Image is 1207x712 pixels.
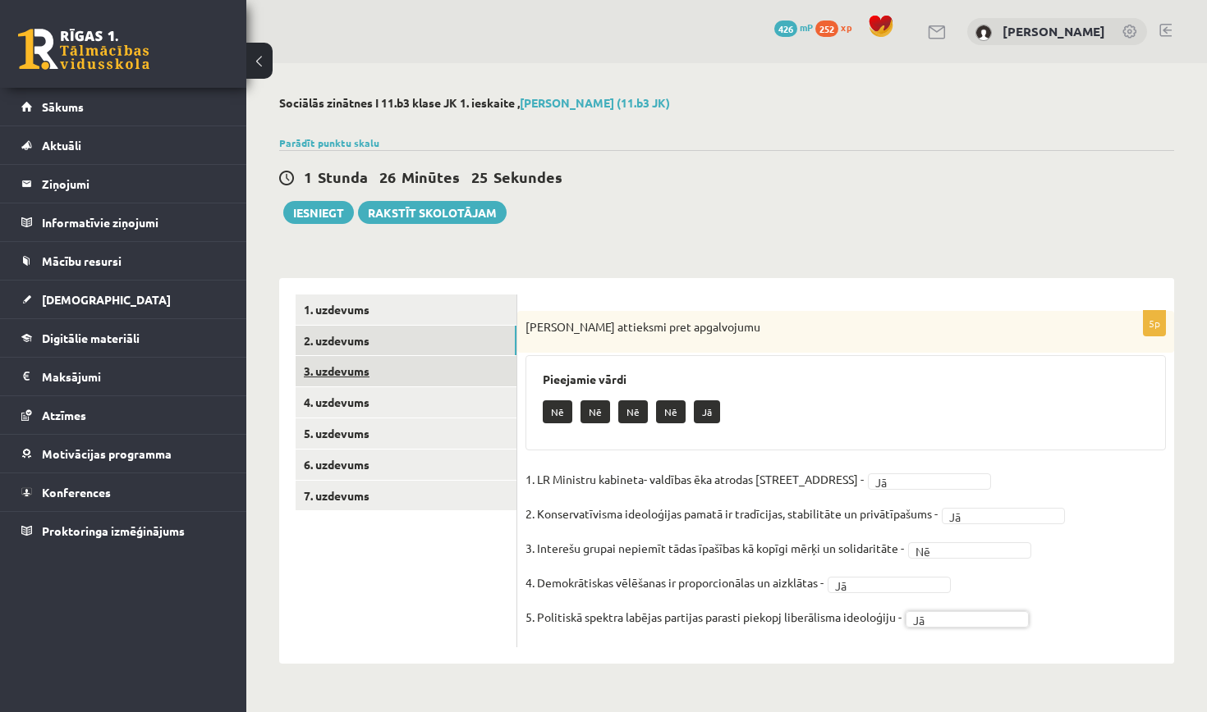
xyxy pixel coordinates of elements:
[908,542,1031,559] a: Nē
[18,29,149,70] a: Rīgas 1. Tālmācības vidusskola
[815,21,860,34] a: 252 xp
[42,408,86,422] span: Atzīmes
[815,21,838,37] span: 252
[828,577,951,593] a: Jā
[21,358,226,395] a: Maksājumi
[42,446,172,461] span: Motivācijas programma
[913,612,1007,628] span: Jā
[42,138,81,153] span: Aktuāli
[656,400,686,423] p: Nē
[21,165,226,203] a: Ziņojumi
[21,396,226,434] a: Atzīmes
[21,473,226,511] a: Konferences
[975,25,992,41] img: Nikola Zemzare
[296,326,516,356] a: 2. uzdevums
[875,474,969,491] span: Jā
[42,253,122,268] span: Mācību resursi
[42,165,226,203] legend: Ziņojumi
[543,372,1149,386] h3: Pieejamie vārdi
[694,400,720,423] p: Jā
[906,611,1029,628] a: Jā
[868,473,991,490] a: Jā
[774,21,813,34] a: 426 mP
[21,242,226,280] a: Mācību resursi
[296,387,516,418] a: 4. uzdevums
[525,605,902,629] p: 5. Politiskā spektra labējas partijas parasti piekopj liberālisma ideoloģiju -
[618,400,648,423] p: Nē
[379,167,396,186] span: 26
[543,400,572,423] p: Nē
[942,508,1065,524] a: Jā
[296,356,516,386] a: 3. uzdevums
[800,21,813,34] span: mP
[296,418,516,449] a: 5. uzdevums
[318,167,368,186] span: Stunda
[525,570,824,595] p: 4. Demokrātiskas vēlēšanas ir proporcionālas un aizklātas -
[304,167,312,186] span: 1
[581,400,610,423] p: Nē
[493,167,562,186] span: Sekundes
[296,450,516,480] a: 6. uzdevums
[279,136,379,149] a: Parādīt punktu skalu
[283,201,354,224] button: Iesniegt
[42,331,140,345] span: Digitālie materiāli
[1143,310,1166,336] p: 5p
[835,577,929,594] span: Jā
[21,281,226,318] a: [DEMOGRAPHIC_DATA]
[42,99,84,114] span: Sākums
[774,21,797,37] span: 426
[949,509,1043,525] span: Jā
[841,21,851,34] span: xp
[358,201,507,224] a: Rakstīt skolotājam
[471,167,488,186] span: 25
[525,501,938,526] p: 2. Konservatīvisma ideoloģijas pamatā ir tradīcijas, stabilitāte un privātīpašums -
[21,203,226,241] a: Informatīvie ziņojumi
[21,88,226,126] a: Sākums
[525,536,904,560] p: 3. Interešu grupai nepiemīt tādas īpašības kā kopīgi mērķi un solidaritāte -
[42,485,111,500] span: Konferences
[1003,23,1105,39] a: [PERSON_NAME]
[42,358,226,395] legend: Maksājumi
[42,203,226,241] legend: Informatīvie ziņojumi
[525,319,1084,335] p: [PERSON_NAME] attieksmi pret apgalvojumu
[520,95,670,110] a: [PERSON_NAME] (11.b3 JK)
[42,523,185,538] span: Proktoringa izmēģinājums
[21,319,226,357] a: Digitālie materiāli
[525,467,864,491] p: 1. LR Ministru kabineta- valdības ēka atrodas [STREET_ADDRESS] -
[21,512,226,550] a: Proktoringa izmēģinājums
[279,96,1174,110] h2: Sociālās zinātnes I 11.b3 klase JK 1. ieskaite ,
[21,435,226,472] a: Motivācijas programma
[21,126,226,164] a: Aktuāli
[42,292,171,307] span: [DEMOGRAPHIC_DATA]
[402,167,460,186] span: Minūtes
[916,543,1009,559] span: Nē
[296,294,516,325] a: 1. uzdevums
[296,481,516,511] a: 7. uzdevums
